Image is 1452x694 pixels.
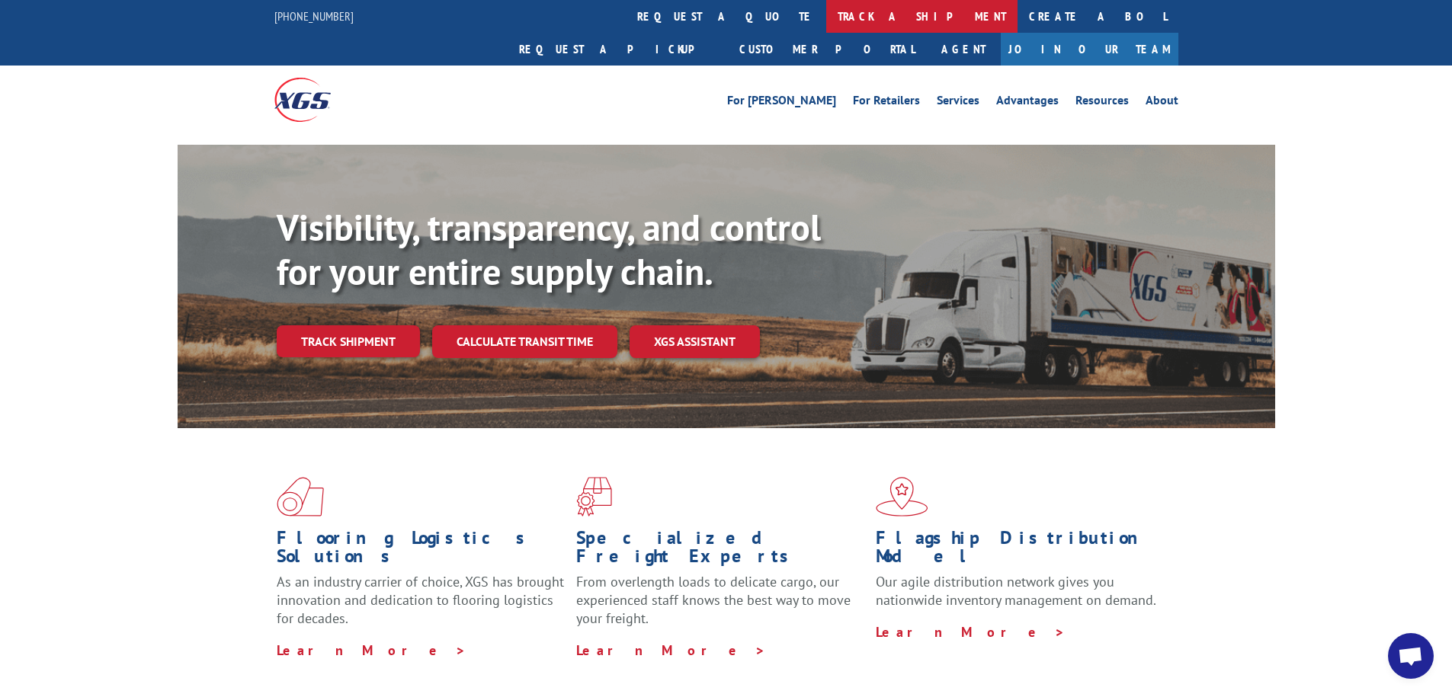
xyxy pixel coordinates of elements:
h1: Flagship Distribution Model [876,529,1164,573]
a: Join Our Team [1001,33,1178,66]
a: For Retailers [853,94,920,111]
a: [PHONE_NUMBER] [274,8,354,24]
a: XGS ASSISTANT [630,325,760,358]
a: Advantages [996,94,1059,111]
a: Customer Portal [728,33,926,66]
a: Resources [1075,94,1129,111]
h1: Flooring Logistics Solutions [277,529,565,573]
h1: Specialized Freight Experts [576,529,864,573]
img: xgs-icon-focused-on-flooring-red [576,477,612,517]
a: Track shipment [277,325,420,357]
img: xgs-icon-flagship-distribution-model-red [876,477,928,517]
a: Agent [926,33,1001,66]
a: About [1146,94,1178,111]
b: Visibility, transparency, and control for your entire supply chain. [277,203,821,295]
p: From overlength loads to delicate cargo, our experienced staff knows the best way to move your fr... [576,573,864,641]
a: For [PERSON_NAME] [727,94,836,111]
img: xgs-icon-total-supply-chain-intelligence-red [277,477,324,517]
a: Learn More > [876,623,1066,641]
a: Learn More > [576,641,766,659]
a: Services [937,94,979,111]
span: As an industry carrier of choice, XGS has brought innovation and dedication to flooring logistics... [277,573,564,627]
span: Our agile distribution network gives you nationwide inventory management on demand. [876,573,1156,609]
a: Request a pickup [508,33,728,66]
div: Open chat [1388,633,1434,679]
a: Learn More > [277,641,466,659]
a: Calculate transit time [432,325,617,358]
